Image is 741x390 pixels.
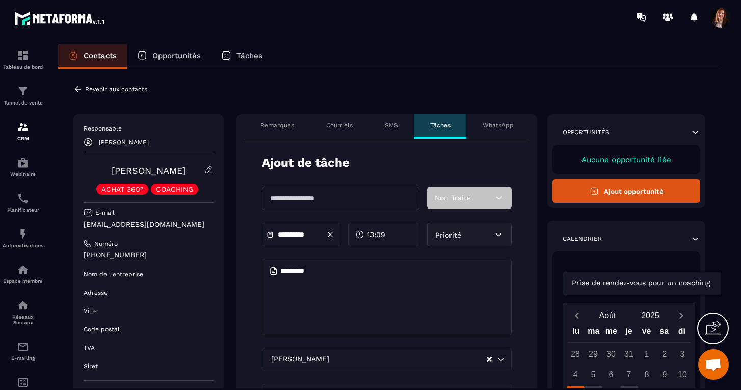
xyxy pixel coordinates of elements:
img: formation [17,121,29,133]
img: formation [17,85,29,97]
button: Previous month [567,308,586,322]
span: Non Traité [435,194,471,202]
input: Search for option [331,354,486,365]
div: 30 [602,345,620,363]
div: me [602,324,620,342]
span: [PERSON_NAME] [269,354,331,365]
p: Remarques [260,121,294,129]
p: SMS [385,121,398,129]
img: email [17,341,29,353]
div: 9 [656,366,674,383]
img: automations [17,264,29,276]
p: Contacts [84,51,117,60]
p: E-mail [95,209,115,217]
div: ma [585,324,603,342]
img: accountant [17,376,29,388]
p: COACHING [156,186,193,193]
div: ve [638,324,655,342]
a: Contacts [58,44,127,69]
div: 2 [656,345,674,363]
p: Numéro [94,240,118,248]
p: E-mailing [3,355,43,361]
p: Tâches [236,51,262,60]
div: 31 [620,345,638,363]
div: 10 [674,366,692,383]
p: Automatisations [3,243,43,248]
a: automationsautomationsEspace membre [3,256,43,292]
p: Adresse [84,289,108,297]
a: formationformationCRM [3,113,43,149]
img: social-network [17,299,29,311]
div: 3 [674,345,692,363]
div: 6 [602,366,620,383]
span: Prise de rendez-vous pour un coaching [569,278,712,289]
a: Opportunités [127,44,211,69]
a: formationformationTunnel de vente [3,77,43,113]
div: 1 [638,345,656,363]
button: Next month [672,308,691,322]
p: Webinaire [3,171,43,177]
p: CRM [3,136,43,141]
button: Ajout opportunité [552,179,700,203]
button: Clear Selected [487,356,492,363]
p: Responsable [84,124,214,133]
a: schedulerschedulerPlanificateur [3,185,43,220]
p: Ville [84,307,97,315]
p: TVA [84,344,95,352]
div: 8 [638,366,656,383]
div: Search for option [563,272,736,295]
a: formationformationTableau de bord [3,42,43,77]
img: automations [17,157,29,169]
div: 29 [585,345,602,363]
input: Search for option [712,278,720,289]
a: social-networksocial-networkRéseaux Sociaux [3,292,43,333]
img: formation [17,49,29,62]
span: 13:09 [367,229,385,240]
p: Espace membre [3,278,43,284]
p: [EMAIL_ADDRESS][DOMAIN_NAME] [84,220,214,229]
p: Tâches [430,121,451,129]
img: logo [14,9,106,28]
p: Calendrier [563,235,602,243]
button: Open years overlay [629,306,672,324]
div: lu [567,324,585,342]
p: Ajout de tâche [262,154,350,171]
p: [PHONE_NUMBER] [84,250,214,260]
a: [PERSON_NAME] [112,165,186,176]
p: Siret [84,362,98,370]
p: ACHAT 360° [101,186,143,193]
p: WhatsApp [483,121,514,129]
p: Opportunités [563,128,610,136]
p: Revenir aux contacts [85,86,147,93]
a: Tâches [211,44,273,69]
p: Aucune opportunité liée [563,155,690,164]
a: automationsautomationsAutomatisations [3,220,43,256]
p: Tableau de bord [3,64,43,70]
span: Priorité [435,231,461,239]
p: [PERSON_NAME] [99,139,149,146]
div: 28 [567,345,585,363]
p: Code postal [84,325,120,333]
img: scheduler [17,192,29,204]
a: automationsautomationsWebinaire [3,149,43,185]
div: 7 [620,366,638,383]
p: Nom de l'entreprise [84,270,143,278]
div: Search for option [262,348,512,371]
p: Courriels [326,121,353,129]
p: Planificateur [3,207,43,213]
img: automations [17,228,29,240]
button: Open months overlay [586,306,629,324]
p: Réseaux Sociaux [3,314,43,325]
div: 4 [567,366,585,383]
a: Ouvrir le chat [698,349,729,380]
p: Tunnel de vente [3,100,43,106]
div: 5 [585,366,602,383]
div: je [620,324,638,342]
div: sa [655,324,673,342]
p: Opportunités [152,51,201,60]
div: di [673,324,691,342]
a: emailemailE-mailing [3,333,43,369]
